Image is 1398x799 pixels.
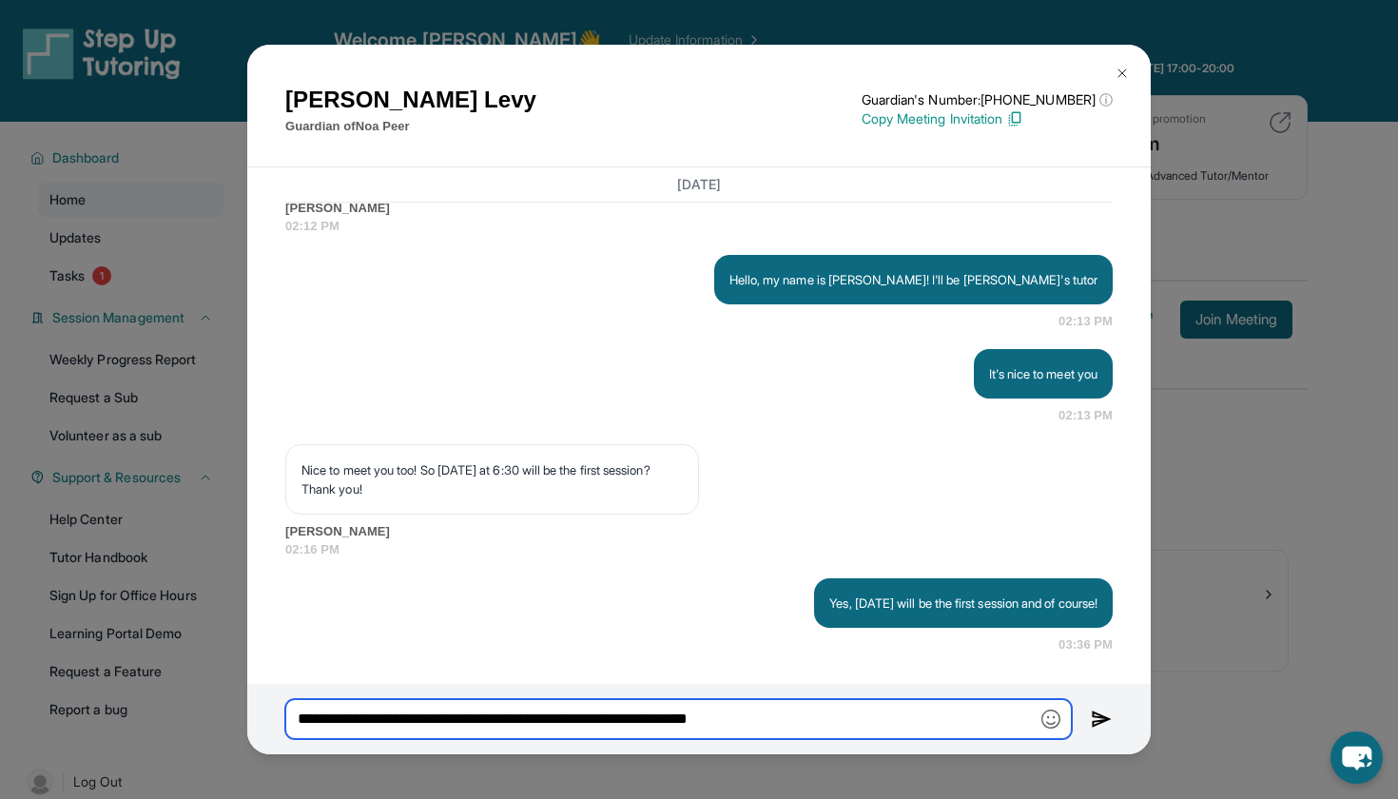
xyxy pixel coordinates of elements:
[285,117,536,136] p: Guardian of Noa Peer
[1058,406,1113,425] span: 02:13 PM
[1058,312,1113,331] span: 02:13 PM
[989,364,1097,383] p: It's nice to meet you
[285,175,1113,194] h3: [DATE]
[1330,731,1383,784] button: chat-button
[285,83,536,117] h1: [PERSON_NAME] Levy
[285,540,1113,559] span: 02:16 PM
[1006,110,1023,127] img: Copy Icon
[285,217,1113,236] span: 02:12 PM
[829,594,1097,613] p: Yes, [DATE] will be the first session and of course!
[1115,66,1130,81] img: Close Icon
[729,270,1097,289] p: Hello, my name is [PERSON_NAME]! I'll be [PERSON_NAME]'s tutor
[285,522,1113,541] span: [PERSON_NAME]
[862,90,1113,109] p: Guardian's Number: [PHONE_NUMBER]
[1099,90,1113,109] span: ⓘ
[1091,708,1113,731] img: Send icon
[301,460,683,498] p: Nice to meet you too! So [DATE] at 6:30 will be the first session? Thank you!
[1058,635,1113,654] span: 03:36 PM
[285,199,1113,218] span: [PERSON_NAME]
[1041,710,1060,729] img: Emoji
[862,109,1113,128] p: Copy Meeting Invitation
